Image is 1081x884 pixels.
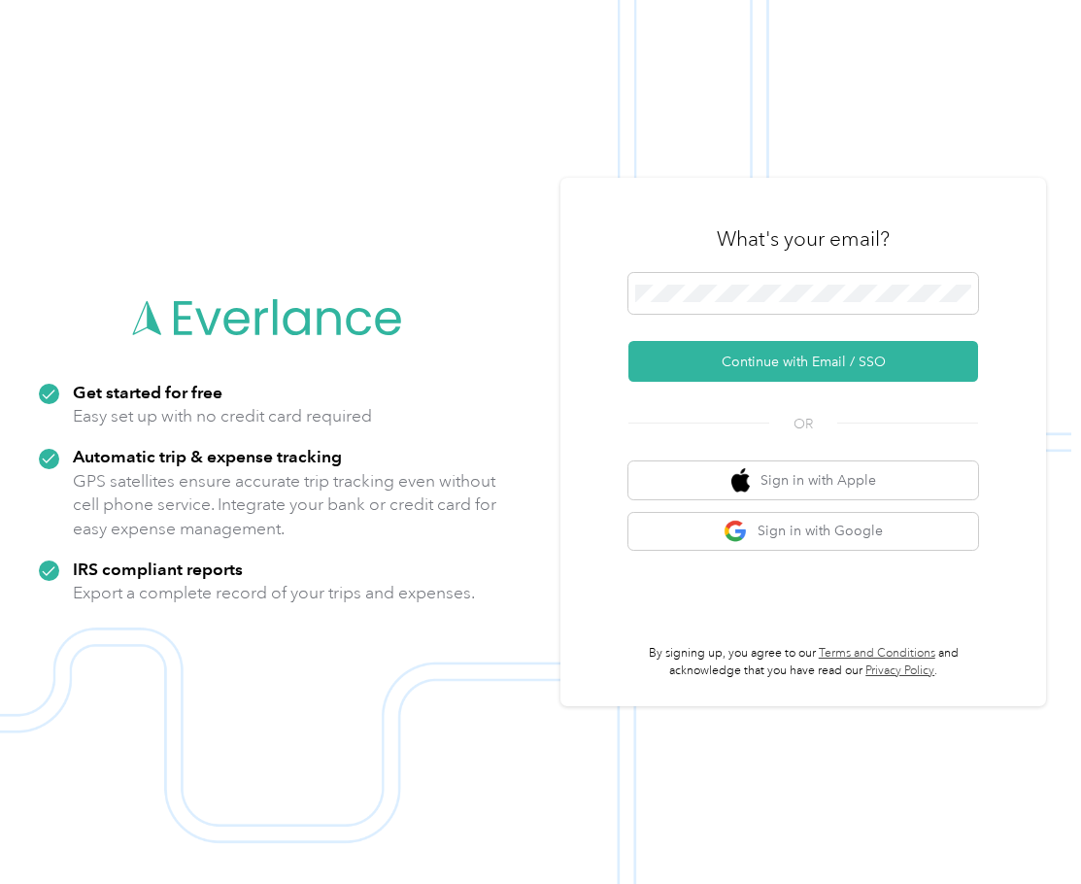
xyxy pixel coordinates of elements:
img: apple logo [731,468,751,493]
p: Export a complete record of your trips and expenses. [73,581,475,605]
span: OR [769,414,837,434]
strong: Get started for free [73,382,222,402]
p: By signing up, you agree to our and acknowledge that you have read our . [628,645,978,679]
button: google logoSign in with Google [628,513,978,551]
button: apple logoSign in with Apple [628,461,978,499]
a: Privacy Policy [865,663,934,678]
strong: IRS compliant reports [73,559,243,579]
p: Easy set up with no credit card required [73,404,372,428]
h3: What's your email? [717,225,890,253]
img: google logo [724,520,748,544]
a: Terms and Conditions [819,646,935,661]
p: GPS satellites ensure accurate trip tracking even without cell phone service. Integrate your bank... [73,469,497,541]
iframe: Everlance-gr Chat Button Frame [972,775,1081,884]
button: Continue with Email / SSO [628,341,978,382]
strong: Automatic trip & expense tracking [73,446,342,466]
